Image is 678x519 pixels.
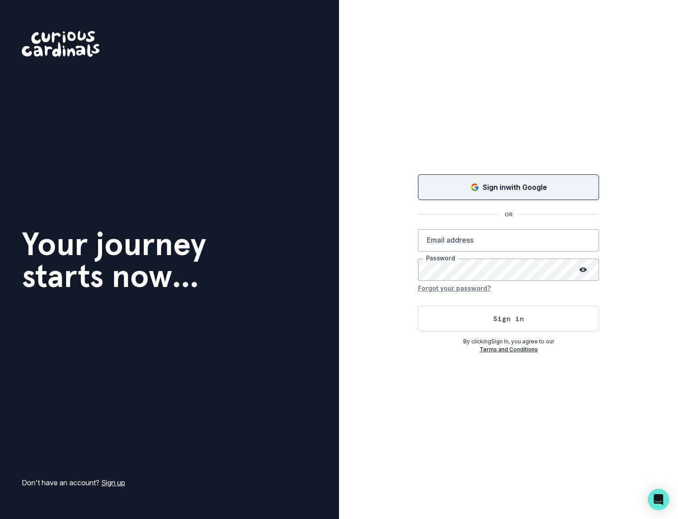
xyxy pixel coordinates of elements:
button: Sign in with Google (GSuite) [418,174,599,200]
button: Sign in [418,306,599,331]
a: Sign up [101,478,125,487]
p: OR [499,211,518,219]
p: Sign in with Google [483,182,547,193]
p: By clicking Sign In , you agree to our [418,338,599,346]
img: Curious Cardinals Logo [22,31,99,57]
p: Don't have an account? [22,477,125,488]
div: Open Intercom Messenger [648,489,669,510]
button: Forgot your password? [418,281,491,295]
a: Terms and Conditions [480,346,538,353]
h1: Your journey starts now... [22,228,206,292]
